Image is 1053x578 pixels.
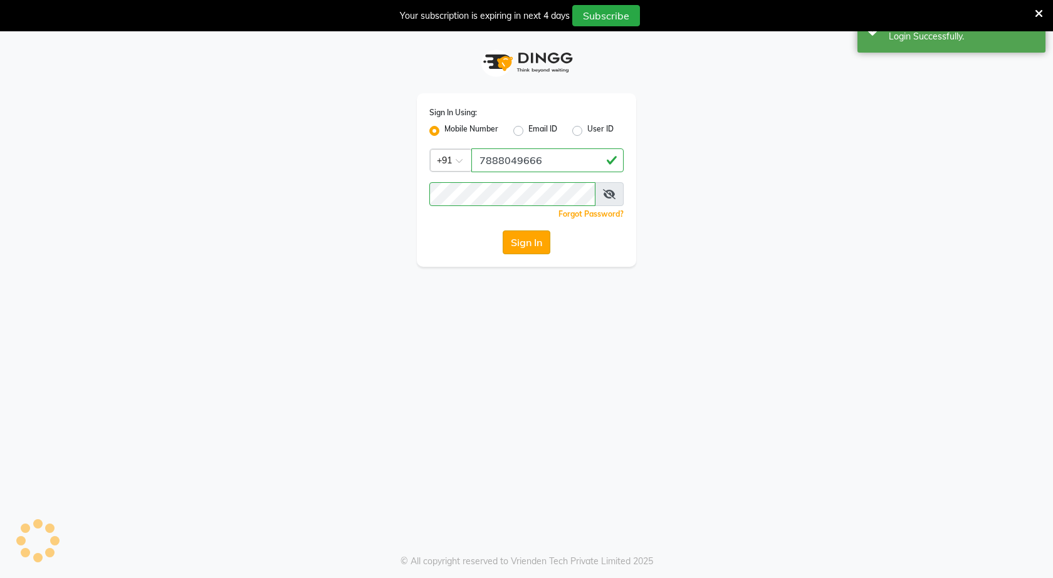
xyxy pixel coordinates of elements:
[587,123,614,138] label: User ID
[444,123,498,138] label: Mobile Number
[503,230,550,254] button: Sign In
[572,5,640,26] button: Subscribe
[889,30,1036,43] div: Login Successfully.
[471,148,624,172] input: Username
[400,9,570,23] div: Your subscription is expiring in next 4 days
[558,209,624,219] a: Forgot Password?
[528,123,557,138] label: Email ID
[429,182,595,206] input: Username
[476,44,577,81] img: logo1.svg
[429,107,477,118] label: Sign In Using:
